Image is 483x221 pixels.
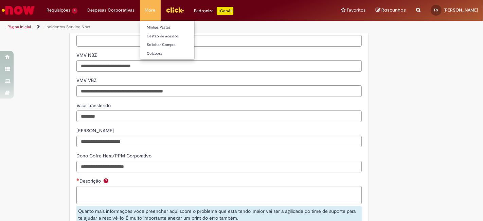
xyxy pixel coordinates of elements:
span: Descrição [79,178,102,184]
input: Dono Cofre Hera/PPM Corporativo [76,161,362,172]
input: VMV VBZ [76,85,362,97]
input: Descrição resumida do problema [76,35,362,47]
input: Valor transferido [76,111,362,122]
span: Somente leitura - Dono Cofre Hera/PPM Corporativo [76,153,153,159]
span: Necessários [76,178,79,181]
input: Cofre Hera [76,136,362,147]
a: Colabora [140,50,215,57]
a: Solicitar Compra [140,41,215,49]
span: Somente leitura - VMV NBZ [76,52,98,58]
img: ServiceNow [1,3,36,17]
span: Rascunhos [381,7,406,13]
p: +GenAi [217,7,233,15]
span: Somente leitura - VMV VBZ [76,77,98,83]
a: Página inicial [7,24,31,30]
a: Rascunhos [376,7,406,14]
span: [PERSON_NAME] [444,7,478,13]
a: Gestão de acessos [140,33,215,40]
span: Ajuda para Descrição [102,178,110,183]
span: Requisições [47,7,70,14]
a: Incidentes Service Now [46,24,90,30]
span: 4 [72,8,77,14]
input: VMV NBZ [76,60,362,72]
a: Minhas Pastas [140,24,215,31]
span: Favoritos [347,7,365,14]
img: click_logo_yellow_360x200.png [166,5,184,15]
span: Somente leitura - Cofre Hera [76,128,115,134]
span: Somente leitura - Valor transferido [76,102,112,108]
span: Despesas Corporativas [88,7,135,14]
span: FS [434,8,438,12]
span: More [145,7,156,14]
textarea: Descrição [76,186,362,204]
ul: More [140,20,195,60]
div: Padroniza [194,7,233,15]
ul: Trilhas de página [5,21,317,33]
